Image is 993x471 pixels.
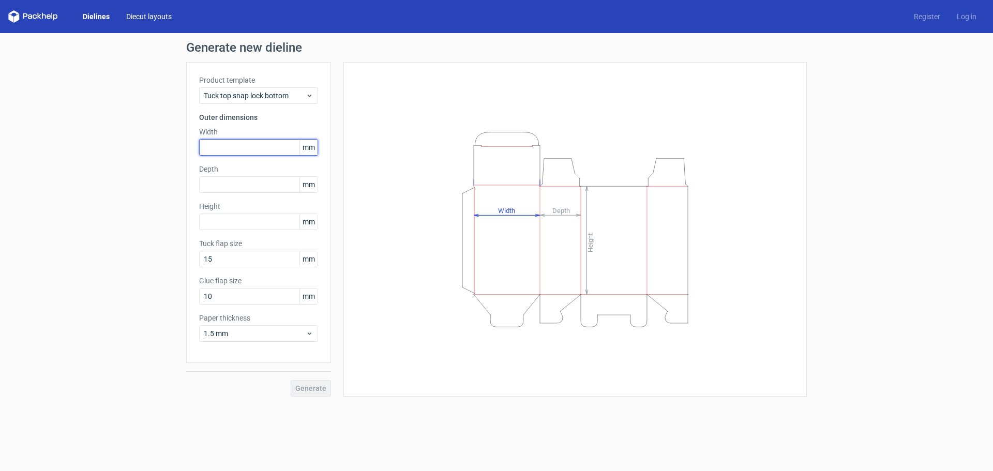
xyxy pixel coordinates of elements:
a: Diecut layouts [118,11,180,22]
label: Glue flap size [199,276,318,286]
span: mm [299,177,318,192]
h1: Generate new dieline [186,41,807,54]
span: mm [299,140,318,155]
a: Register [906,11,949,22]
tspan: Depth [552,206,570,214]
a: Log in [949,11,985,22]
h3: Outer dimensions [199,112,318,123]
label: Product template [199,75,318,85]
tspan: Height [586,233,594,252]
a: Dielines [74,11,118,22]
span: Tuck top snap lock bottom [204,90,306,101]
label: Width [199,127,318,137]
span: mm [299,251,318,267]
label: Depth [199,164,318,174]
label: Paper thickness [199,313,318,323]
span: mm [299,214,318,230]
label: Tuck flap size [199,238,318,249]
label: Height [199,201,318,211]
tspan: Width [498,206,515,214]
span: 1.5 mm [204,328,306,339]
span: mm [299,288,318,304]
